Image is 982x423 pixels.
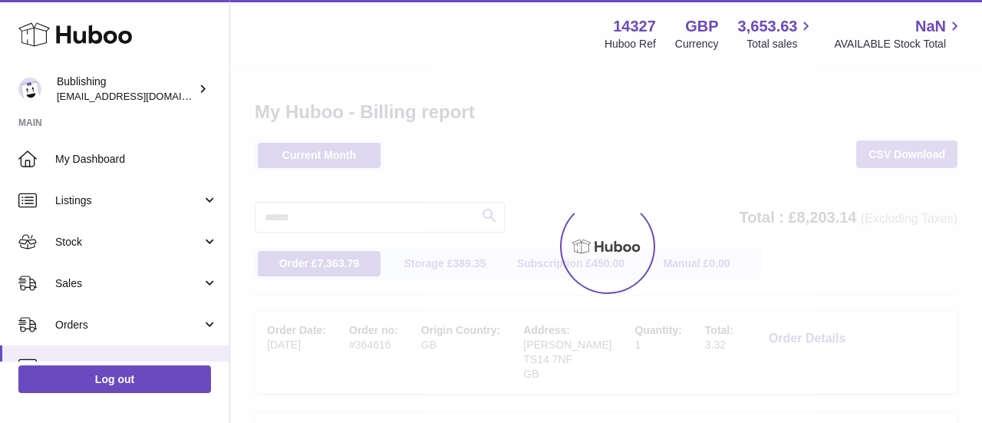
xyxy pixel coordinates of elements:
[834,16,964,51] a: NaN AVAILABLE Stock Total
[55,276,202,291] span: Sales
[55,235,202,250] span: Stock
[915,16,946,37] span: NaN
[55,193,202,208] span: Listings
[57,90,226,102] span: [EMAIL_ADDRESS][DOMAIN_NAME]
[746,37,815,51] span: Total sales
[738,16,798,37] span: 3,653.63
[55,359,218,374] span: Usage
[834,37,964,51] span: AVAILABLE Stock Total
[18,365,211,393] a: Log out
[55,152,218,167] span: My Dashboard
[18,78,41,101] img: internalAdmin-14327@internal.huboo.com
[675,37,719,51] div: Currency
[55,318,202,332] span: Orders
[605,37,656,51] div: Huboo Ref
[738,16,816,51] a: 3,653.63 Total sales
[613,16,656,37] strong: 14327
[57,74,195,104] div: Bublishing
[685,16,718,37] strong: GBP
